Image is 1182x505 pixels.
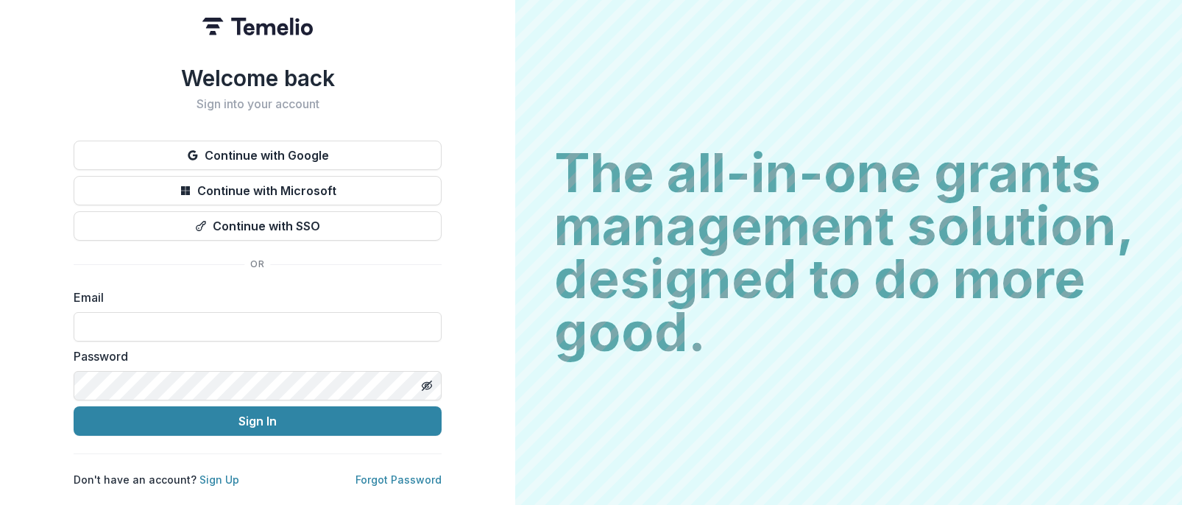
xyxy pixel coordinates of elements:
[199,473,239,486] a: Sign Up
[74,141,442,170] button: Continue with Google
[74,406,442,436] button: Sign In
[74,347,433,365] label: Password
[74,289,433,306] label: Email
[74,176,442,205] button: Continue with Microsoft
[415,374,439,398] button: Toggle password visibility
[74,65,442,91] h1: Welcome back
[355,473,442,486] a: Forgot Password
[202,18,313,35] img: Temelio
[74,472,239,487] p: Don't have an account?
[74,97,442,111] h2: Sign into your account
[74,211,442,241] button: Continue with SSO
